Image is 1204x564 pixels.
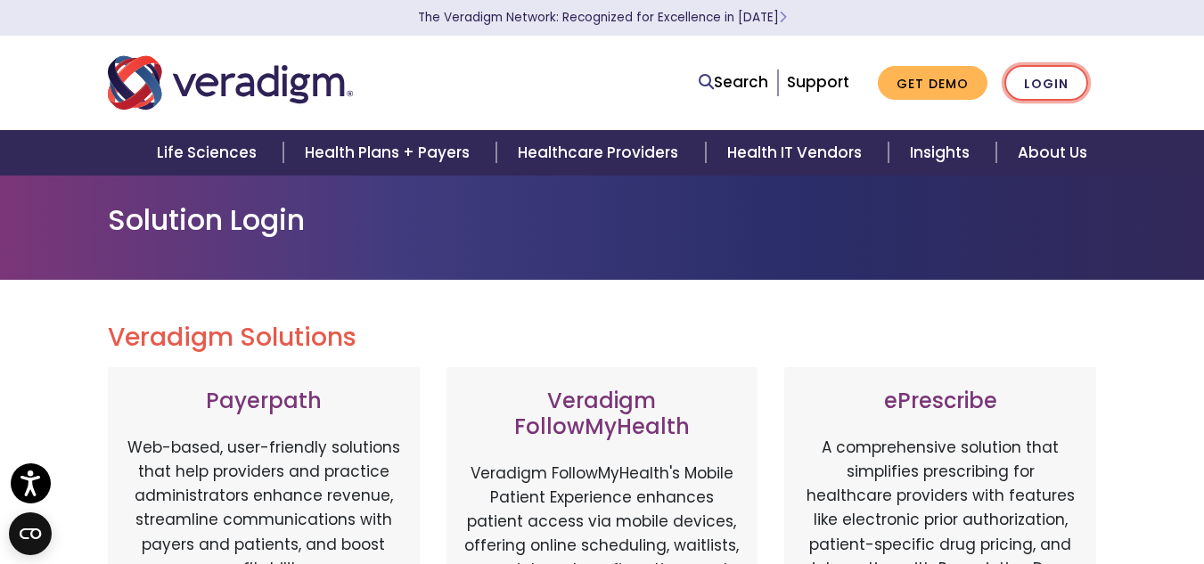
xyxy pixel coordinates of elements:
button: Open CMP widget [9,512,52,555]
a: Insights [889,130,996,176]
span: Learn More [779,9,787,26]
a: Healthcare Providers [496,130,705,176]
h3: ePrescribe [802,388,1078,414]
a: About Us [996,130,1109,176]
a: Health Plans + Payers [283,130,496,176]
a: Health IT Vendors [706,130,889,176]
a: Support [787,71,849,93]
a: Life Sciences [135,130,283,176]
h2: Veradigm Solutions [108,323,1097,353]
a: Login [1004,65,1088,102]
h3: Payerpath [126,388,402,414]
img: Veradigm logo [108,53,353,112]
h3: Veradigm FollowMyHealth [464,388,741,440]
a: Get Demo [878,66,987,101]
a: The Veradigm Network: Recognized for Excellence in [DATE]Learn More [418,9,787,26]
a: Search [699,70,768,94]
h1: Solution Login [108,203,1097,237]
